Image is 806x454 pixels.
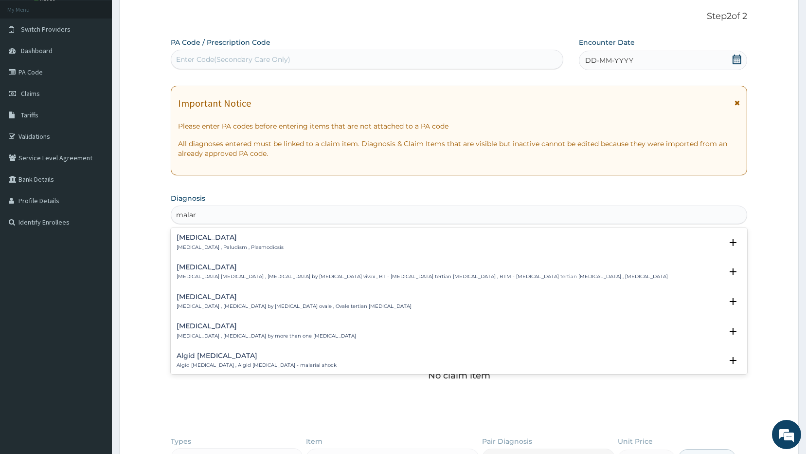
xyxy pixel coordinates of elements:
p: [MEDICAL_DATA] , [MEDICAL_DATA] by more than one [MEDICAL_DATA] [177,333,356,340]
span: Switch Providers [21,25,71,34]
h4: [MEDICAL_DATA] [177,322,356,330]
i: open select status [727,266,739,278]
span: Dashboard [21,46,53,55]
span: Claims [21,89,40,98]
h4: Algid [MEDICAL_DATA] [177,352,337,359]
i: open select status [727,237,739,248]
p: No claim item [428,371,490,380]
p: [MEDICAL_DATA] , [MEDICAL_DATA] by [MEDICAL_DATA] ovale , Ovale tertian [MEDICAL_DATA] [177,303,412,310]
div: Chat with us now [51,55,163,67]
h4: [MEDICAL_DATA] [177,264,668,271]
textarea: Type your message and hit 'Enter' [5,266,185,300]
p: All diagnoses entered must be linked to a claim item. Diagnosis & Claim Items that are visible bu... [178,139,740,158]
span: We're online! [56,123,134,221]
span: Tariffs [21,111,38,119]
h1: Important Notice [178,98,251,109]
label: Diagnosis [171,193,205,203]
i: open select status [727,355,739,366]
p: Please enter PA codes before entering items that are not attached to a PA code [178,121,740,131]
p: [MEDICAL_DATA] , Paludism , Plasmodiosis [177,244,284,251]
div: Minimize live chat window [160,5,183,28]
label: Encounter Date [579,38,635,47]
h4: [MEDICAL_DATA] [177,293,412,301]
span: DD-MM-YYYY [585,56,633,65]
label: PA Code / Prescription Code [171,38,270,47]
i: open select status [727,296,739,307]
h4: [MEDICAL_DATA] [177,234,284,241]
img: d_794563401_company_1708531726252_794563401 [18,49,39,73]
p: Algid [MEDICAL_DATA] , Algid [MEDICAL_DATA] - malarial shock [177,362,337,369]
div: Enter Code(Secondary Care Only) [176,55,290,64]
p: [MEDICAL_DATA] [MEDICAL_DATA] , [MEDICAL_DATA] by [MEDICAL_DATA] vivax , BT - [MEDICAL_DATA] tert... [177,273,668,280]
i: open select status [727,325,739,337]
p: Step 2 of 2 [171,11,748,22]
